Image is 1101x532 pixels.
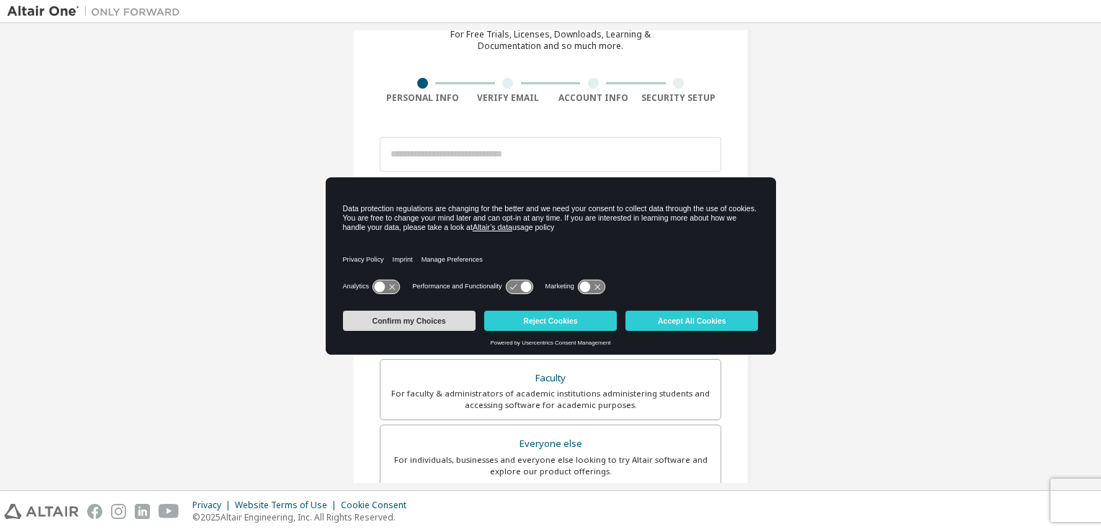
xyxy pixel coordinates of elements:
[550,92,636,104] div: Account Info
[4,504,79,519] img: altair_logo.svg
[192,500,235,511] div: Privacy
[235,500,341,511] div: Website Terms of Use
[465,92,551,104] div: Verify Email
[389,454,712,477] div: For individuals, businesses and everyone else looking to try Altair software and explore our prod...
[87,504,102,519] img: facebook.svg
[341,500,415,511] div: Cookie Consent
[389,434,712,454] div: Everyone else
[389,368,712,389] div: Faculty
[192,511,415,523] p: © 2025 Altair Engineering, Inc. All Rights Reserved.
[450,29,651,52] div: For Free Trials, Licenses, Downloads, Learning & Documentation and so much more.
[135,504,150,519] img: linkedin.svg
[636,92,722,104] div: Security Setup
[111,504,126,519] img: instagram.svg
[159,504,179,519] img: youtube.svg
[380,92,465,104] div: Personal Info
[389,388,712,411] div: For faculty & administrators of academic institutions administering students and accessing softwa...
[7,4,187,19] img: Altair One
